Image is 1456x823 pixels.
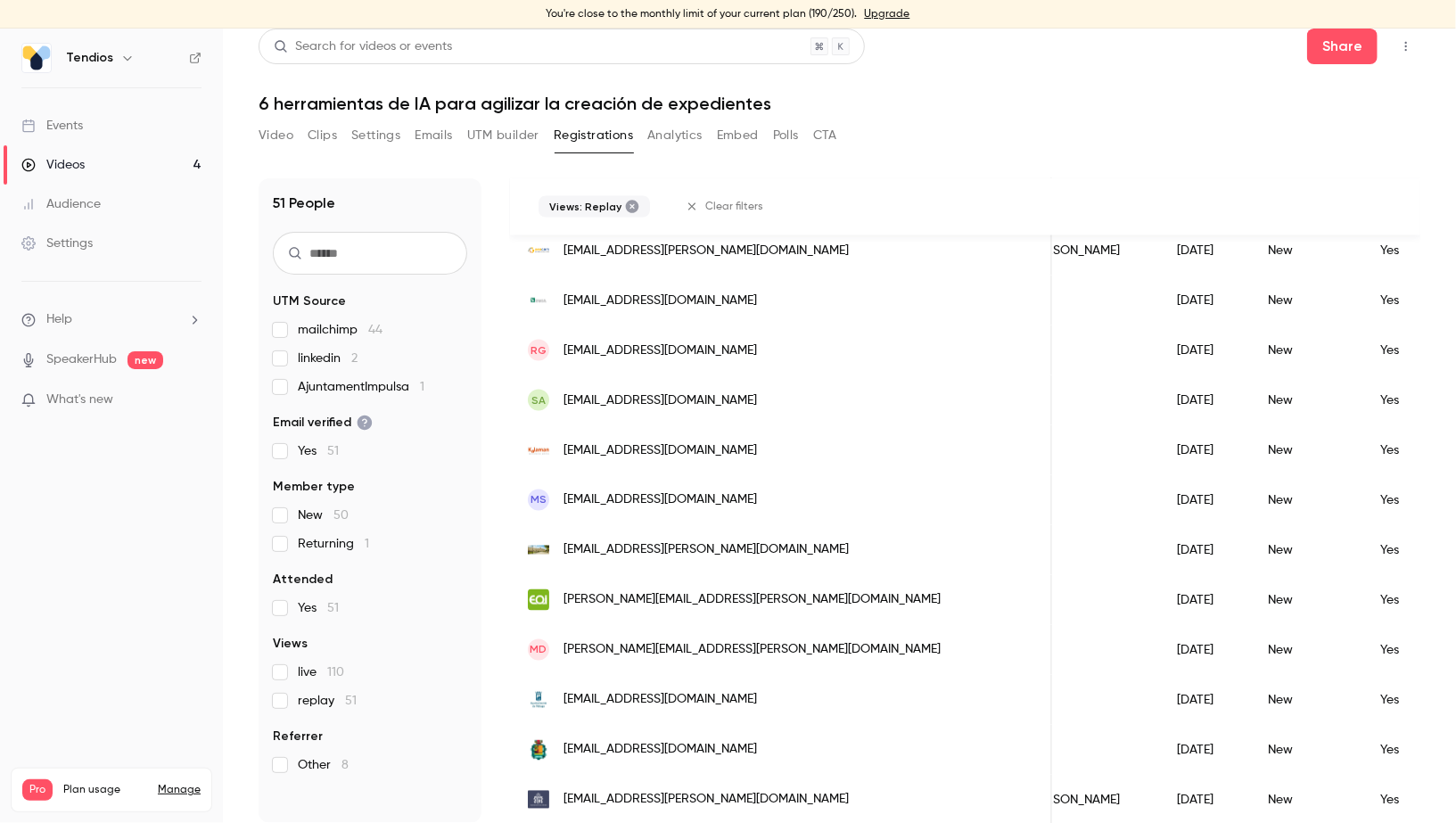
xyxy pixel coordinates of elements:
div: New [1250,575,1362,625]
span: linkedin [298,350,358,367]
span: Attended [273,571,333,588]
a: Upgrade [865,7,910,21]
img: gavarres.cat [528,290,549,311]
span: [EMAIL_ADDRESS][PERSON_NAME][DOMAIN_NAME] [563,791,849,810]
button: Registrations [554,121,633,150]
div: Yes [1362,325,1452,375]
span: [EMAIL_ADDRESS][DOMAIN_NAME] [563,441,757,460]
div: Yes [1362,475,1452,525]
div: Yes [1362,525,1452,575]
div: [DATE] [1159,625,1250,675]
span: live [298,663,344,681]
div: New [1250,375,1362,425]
button: Analytics [647,121,703,150]
div: Yes [1362,675,1452,725]
span: Help [46,310,72,329]
span: [PERSON_NAME][EMAIL_ADDRESS][PERSON_NAME][DOMAIN_NAME] [563,641,941,660]
img: orihuela.es [528,791,549,809]
img: geacam.com [528,248,549,253]
span: [EMAIL_ADDRESS][DOMAIN_NAME] [563,741,757,760]
div: [DATE] [1159,675,1250,725]
div: [DATE] [1159,425,1250,475]
div: New [1250,525,1362,575]
section: facet-groups [273,292,467,774]
li: help-dropdown-opener [21,310,202,329]
div: New [1250,226,1362,276]
a: SpeakerHub [46,350,117,369]
span: Returning [298,535,369,553]
button: Share [1307,29,1378,64]
div: Audience [21,195,101,213]
span: [EMAIL_ADDRESS][DOMAIN_NAME] [563,691,757,710]
span: UTM Source [273,292,346,310]
button: Clear filters [679,193,774,221]
span: What's new [46,391,113,409]
div: [DATE] [1159,375,1250,425]
span: 51 [345,695,357,707]
div: Events [21,117,83,135]
div: Yes [1362,375,1452,425]
span: md [531,642,547,658]
span: 44 [368,324,383,336]
button: UTM builder [467,121,539,150]
button: Top Bar Actions [1392,32,1420,61]
div: Yes [1362,425,1452,475]
span: Email verified [273,414,373,432]
span: AjuntamentImpulsa [298,378,424,396]
button: Polls [773,121,799,150]
span: RG [531,342,547,358]
span: 51 [327,602,339,614]
img: vielha-mijaran.org [528,739,549,761]
span: Clear filters [705,200,763,214]
div: New [1250,475,1362,525]
button: Settings [351,121,400,150]
div: Yes [1362,725,1452,775]
div: Yes [1362,226,1452,276]
span: Yes [298,599,339,617]
span: Views: Replay [549,200,621,214]
div: Yes [1362,575,1452,625]
span: 51 [327,445,339,457]
span: 110 [327,666,344,679]
span: [EMAIL_ADDRESS][DOMAIN_NAME] [563,292,757,310]
div: New [1250,325,1362,375]
span: Plan usage [63,783,147,797]
span: new [128,351,163,369]
span: [EMAIL_ADDRESS][PERSON_NAME][DOMAIN_NAME] [563,242,849,260]
button: CTA [813,121,837,150]
button: Video [259,121,293,150]
span: [EMAIL_ADDRESS][PERSON_NAME][DOMAIN_NAME] [563,541,849,560]
div: [DATE] [1159,725,1250,775]
h1: 51 People [273,193,335,214]
button: Clips [308,121,337,150]
span: Views [273,635,308,653]
span: [EMAIL_ADDRESS][DOMAIN_NAME] [563,342,757,360]
span: SA [531,392,546,408]
h1: 6 herramientas de IA para agilizar la creación de expedientes [259,93,1420,114]
div: [DATE] [1159,575,1250,625]
div: Settings [21,235,93,252]
button: Emails [415,121,452,150]
span: 1 [365,538,369,550]
div: Yes [1362,276,1452,325]
div: [DATE] [1159,325,1250,375]
img: torrijos.es [528,546,549,556]
div: New [1250,425,1362,475]
div: [DATE] [1159,276,1250,325]
span: 50 [333,509,349,522]
span: Referrer [273,728,323,745]
span: [EMAIL_ADDRESS][DOMAIN_NAME] [563,491,757,510]
span: Yes [298,442,339,460]
div: New [1250,625,1362,675]
span: replay [298,692,357,710]
div: New [1250,675,1362,725]
span: Pro [22,779,53,801]
div: [DATE] [1159,226,1250,276]
span: Member type [273,478,355,496]
button: Embed [717,121,759,150]
a: Manage [158,783,201,797]
span: New [298,506,349,524]
span: mailchimp [298,321,383,339]
img: eoi.es [528,589,549,611]
span: 8 [341,759,349,771]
